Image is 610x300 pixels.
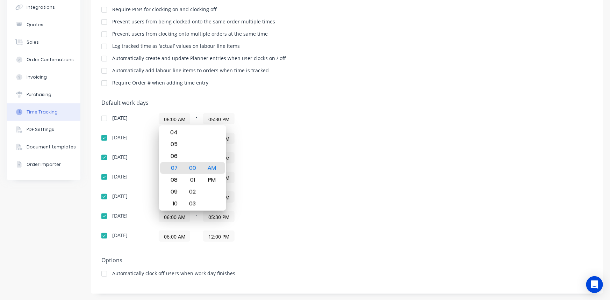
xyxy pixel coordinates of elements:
h5: Default work days [101,100,593,106]
div: 05 [165,138,182,150]
div: [DATE] [112,155,128,160]
input: Finish [203,231,234,241]
div: Invoicing [27,74,47,80]
div: Prevent users from clocking onto multiple orders at the same time [112,31,268,36]
input: Finish [203,211,234,222]
div: 01 [184,174,201,186]
button: Order Importer [7,156,80,173]
div: 08 [165,174,182,186]
div: Require Order # when adding time entry [112,80,208,85]
div: 00 [184,162,201,174]
div: AM [203,162,220,174]
div: Document templates [27,144,76,150]
div: [DATE] [112,194,128,199]
button: Purchasing [7,86,80,103]
div: PDF Settings [27,126,54,133]
div: [DATE] [112,213,128,218]
input: Finish [203,114,234,124]
div: Require PINs for clocking on and clocking off [112,7,217,12]
div: 06 [165,150,182,162]
div: [DATE] [112,116,128,120]
div: Sales [27,39,39,45]
div: - [159,152,333,163]
div: Log tracked time as ‘actual’ values on labour line items [112,44,240,49]
button: Time Tracking [7,103,80,121]
div: 03 [184,198,201,210]
div: - [159,133,333,144]
button: Sales [7,34,80,51]
button: Invoicing [7,68,80,86]
input: Start [159,231,190,241]
div: Order Importer [27,161,61,168]
div: Hour [164,125,183,211]
div: Integrations [27,4,55,10]
div: 07 [165,162,182,174]
button: Order Confirmations [7,51,80,68]
div: Quotes [27,22,43,28]
div: [DATE] [112,135,128,140]
div: Purchasing [27,92,51,98]
button: PDF Settings [7,121,80,138]
input: Start [159,211,190,222]
div: - [159,172,333,183]
div: - [159,191,333,203]
div: 10 [165,198,182,210]
button: Quotes [7,16,80,34]
div: [DATE] [112,233,128,238]
div: Open Intercom Messenger [586,276,603,293]
div: Order Confirmations [27,57,74,63]
div: Automatically create and update Planner entries when user clocks on / off [112,56,286,61]
div: - [159,211,333,222]
button: Document templates [7,138,80,156]
div: [DATE] [112,174,128,179]
div: Prevent users from being clocked onto the same order multiple times [112,19,275,24]
div: Automatically add labour line items to orders when time is tracked [112,68,269,73]
div: - [159,113,333,124]
div: - [159,231,333,242]
div: 02 [184,186,201,198]
div: Time Tracking [27,109,58,115]
div: PM [203,174,220,186]
div: 09 [165,186,182,198]
input: Start [159,114,190,124]
div: Minute [183,125,202,211]
h5: Options [101,257,593,264]
div: Automatically clock off users when work day finishes [112,271,235,276]
div: 04 [165,126,182,138]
